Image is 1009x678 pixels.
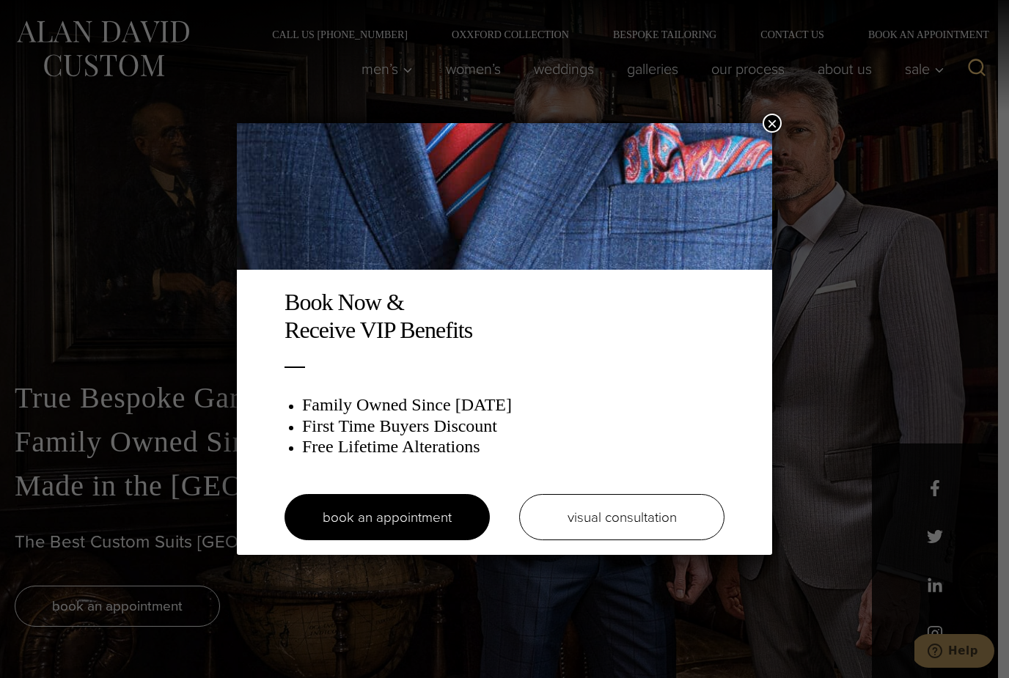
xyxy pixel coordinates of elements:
a: visual consultation [519,494,724,540]
span: Help [34,10,64,23]
button: Close [763,114,782,133]
h2: Book Now & Receive VIP Benefits [285,288,724,344]
h3: Family Owned Since [DATE] [302,394,724,416]
a: book an appointment [285,494,490,540]
h3: Free Lifetime Alterations [302,436,724,457]
h3: First Time Buyers Discount [302,416,724,437]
